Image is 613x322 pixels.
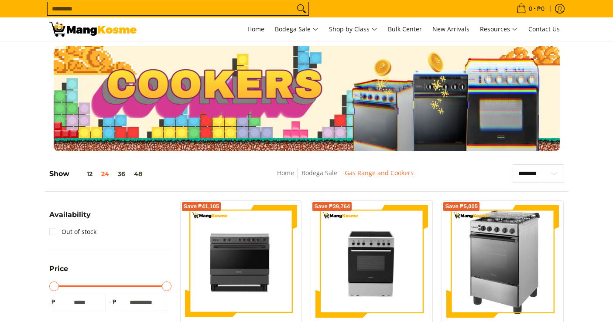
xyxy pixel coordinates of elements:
[145,17,564,41] nav: Main Menu
[49,265,68,279] summary: Open
[247,25,264,33] span: Home
[49,265,68,272] span: Price
[514,4,547,14] span: •
[49,298,58,306] span: ₱
[113,170,130,177] button: 36
[476,17,522,41] a: Resources
[49,211,91,218] span: Availability
[49,22,137,37] img: Gas Cookers &amp; Rangehood l Mang Kosme: Home Appliances Warehouse Sale
[277,169,294,177] a: Home
[459,205,546,318] img: midea-50cm-4-burner-gas-range-silver-left-side-view-mang-kosme
[315,205,428,318] img: Condura 60 CM, 4Z Ceramic Mid. Free Standing Cooker (Class A)
[243,17,269,41] a: Home
[184,204,219,209] span: Save ₱41,105
[325,17,382,41] a: Shop by Class
[275,24,318,35] span: Bodega Sale
[314,204,350,209] span: Save ₱39,764
[480,24,518,35] span: Resources
[110,298,119,306] span: ₱
[428,17,474,41] a: New Arrivals
[384,17,426,41] a: Bulk Center
[49,211,91,225] summary: Open
[271,17,323,41] a: Bodega Sale
[301,169,337,177] a: Bodega Sale
[524,17,564,41] a: Contact Us
[528,25,560,33] span: Contact Us
[69,170,97,177] button: 12
[345,169,414,177] a: Gas Range and Cookers
[215,168,476,187] nav: Breadcrumbs
[295,2,308,15] button: Search
[432,25,469,33] span: New Arrivals
[536,6,546,12] span: ₱0
[388,25,422,33] span: Bulk Center
[49,225,96,239] a: Out of stock
[185,205,298,317] img: toshiba-90-cm-5-burner-gas-range-gray-full-view-mang-kosme
[49,169,147,178] h5: Show
[97,170,113,177] button: 24
[527,6,534,12] span: 0
[130,170,147,177] button: 48
[329,24,377,35] span: Shop by Class
[445,204,478,209] span: Save ₱5,005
